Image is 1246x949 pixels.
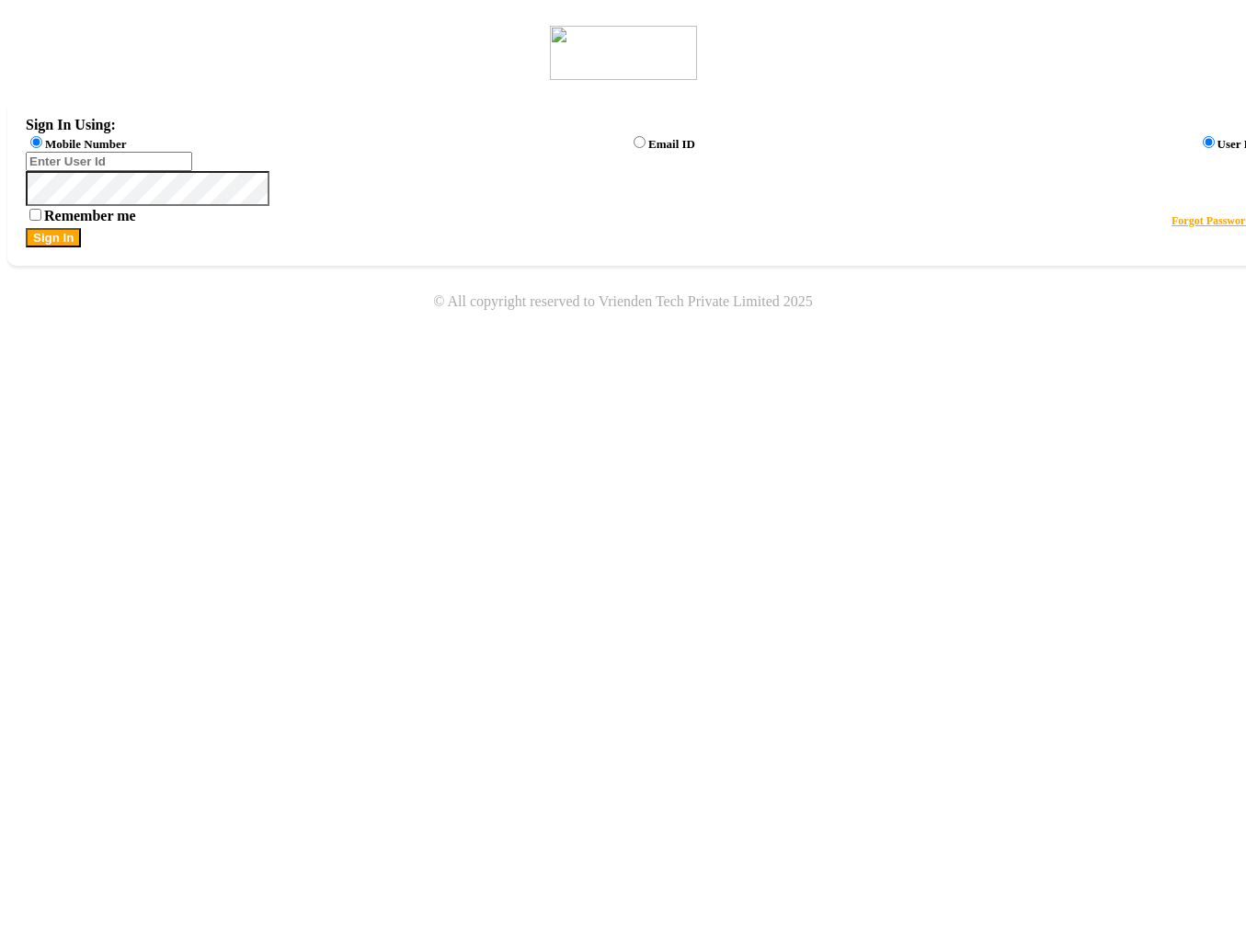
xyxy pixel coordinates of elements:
[550,26,697,80] img: logo1.svg
[648,137,695,151] label: Email ID
[26,228,81,247] button: Sign In
[7,293,1239,310] div: © All copyright reserved to Vrienden Tech Private Limited 2025
[29,209,41,221] input: Remember me
[26,152,192,171] input: Username
[26,208,136,223] label: Remember me
[26,171,269,206] input: Username
[26,117,116,132] label: Sign In Using:
[45,137,126,151] label: Mobile Number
